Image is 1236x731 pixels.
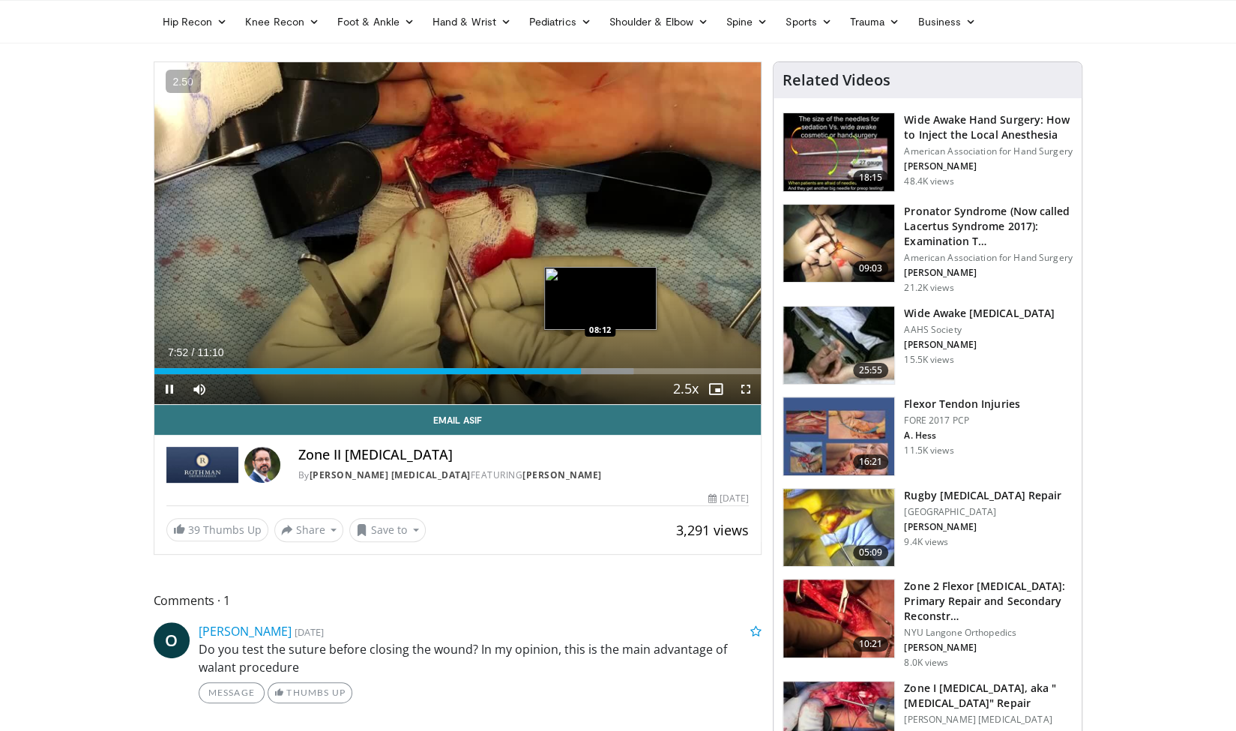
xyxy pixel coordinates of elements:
p: [PERSON_NAME] [904,339,1055,351]
p: 11.5K views [904,445,953,457]
h4: Zone II [MEDICAL_DATA] [298,447,750,463]
a: Sports [777,7,841,37]
span: 18:15 [853,170,889,185]
p: American Association for Hand Surgery [904,252,1073,264]
a: Trauma [841,7,909,37]
p: 8.0K views [904,657,948,669]
p: A. Hess [904,430,1019,442]
a: Knee Recon [236,7,328,37]
a: [PERSON_NAME] [522,469,602,481]
button: Pause [154,374,184,404]
a: 09:03 Pronator Syndrome (Now called Lacertus Syndrome 2017): Examination T… American Association ... [783,204,1073,294]
div: [DATE] [708,492,749,505]
span: 39 [188,523,200,537]
span: 25:55 [853,363,889,378]
p: [PERSON_NAME] [MEDICAL_DATA] [904,714,1073,726]
p: FORE 2017 PCP [904,415,1019,427]
img: ecc38c0f-1cd8-4861-b44a-401a34bcfb2f.150x105_q85_crop-smart_upscale.jpg [783,205,894,283]
p: American Association for Hand Surgery [904,145,1073,157]
a: 10:21 Zone 2 Flexor [MEDICAL_DATA]: Primary Repair and Secondary Reconstr… NYU Langone Orthopedic... [783,579,1073,669]
a: Foot & Ankle [328,7,423,37]
span: 16:21 [853,454,889,469]
a: 39 Thumbs Up [166,518,268,541]
p: [PERSON_NAME] [904,160,1073,172]
img: 8c27fefa-cd62-4f8e-93ff-934928e829ee.150x105_q85_crop-smart_upscale.jpg [783,489,894,567]
p: 9.4K views [904,536,948,548]
div: By FEATURING [298,469,750,482]
a: 25:55 Wide Awake [MEDICAL_DATA] AAHS Society [PERSON_NAME] 15.5K views [783,306,1073,385]
p: AAHS Society [904,324,1055,336]
span: / [192,346,195,358]
a: 16:21 Flexor Tendon Injuries FORE 2017 PCP A. Hess 11.5K views [783,397,1073,476]
p: [PERSON_NAME] [904,267,1073,279]
a: Hip Recon [154,7,237,37]
a: Spine [717,7,777,37]
p: NYU Langone Orthopedics [904,627,1073,639]
span: 7:52 [168,346,188,358]
span: 3,291 views [676,521,749,539]
a: [PERSON_NAME] [MEDICAL_DATA] [310,469,471,481]
button: Playback Rate [671,374,701,404]
p: 15.5K views [904,354,953,366]
h3: Pronator Syndrome (Now called Lacertus Syndrome 2017): Examination T… [904,204,1073,249]
button: Enable picture-in-picture mode [701,374,731,404]
h3: Zone 2 Flexor [MEDICAL_DATA]: Primary Repair and Secondary Reconstr… [904,579,1073,624]
span: 10:21 [853,637,889,652]
span: 11:10 [197,346,223,358]
div: Progress Bar [154,368,762,374]
img: Rothman Hand Surgery [166,447,238,483]
img: image.jpeg [544,267,657,330]
a: Thumbs Up [268,682,352,703]
a: Pediatrics [520,7,600,37]
h3: Wide Awake [MEDICAL_DATA] [904,306,1055,321]
a: Message [199,682,265,703]
p: 48.4K views [904,175,953,187]
p: Do you test the suture before closing the wound? In my opinion, this is the main advantage of wal... [199,640,762,676]
video-js: Video Player [154,62,762,405]
a: Email Asif [154,405,762,435]
button: Fullscreen [731,374,761,404]
img: Q2xRg7exoPLTwO8X4xMDoxOjBrO-I4W8_1.150x105_q85_crop-smart_upscale.jpg [783,113,894,191]
img: Avatar [244,447,280,483]
a: Shoulder & Elbow [600,7,717,37]
span: 05:09 [853,545,889,560]
p: [GEOGRAPHIC_DATA] [904,506,1061,518]
h3: Zone I [MEDICAL_DATA], aka "[MEDICAL_DATA]" Repair [904,681,1073,711]
p: [PERSON_NAME] [904,521,1061,533]
h3: Wide Awake Hand Surgery: How to Inject the Local Anesthesia [904,112,1073,142]
a: O [154,622,190,658]
button: Share [274,518,344,542]
img: 7006d695-e87b-44ca-8282-580cfbaead39.150x105_q85_crop-smart_upscale.jpg [783,397,894,475]
h3: Rugby [MEDICAL_DATA] Repair [904,488,1061,503]
p: 21.2K views [904,282,953,294]
small: [DATE] [295,625,324,639]
a: [PERSON_NAME] [199,623,292,640]
p: [PERSON_NAME] [904,642,1073,654]
button: Save to [349,518,426,542]
a: Business [908,7,985,37]
button: Mute [184,374,214,404]
a: 05:09 Rugby [MEDICAL_DATA] Repair [GEOGRAPHIC_DATA] [PERSON_NAME] 9.4K views [783,488,1073,568]
span: 09:03 [853,261,889,276]
h3: Flexor Tendon Injuries [904,397,1019,412]
a: 18:15 Wide Awake Hand Surgery: How to Inject the Local Anesthesia American Association for Hand S... [783,112,1073,192]
h4: Related Videos [783,71,890,89]
span: Comments 1 [154,591,762,610]
img: b15ab5f3-4390-48d4-b275-99626f519c4a.150x105_q85_crop-smart_upscale.jpg [783,580,894,658]
img: wide_awake_carpal_tunnel_100008556_2.jpg.150x105_q85_crop-smart_upscale.jpg [783,307,894,385]
a: Hand & Wrist [423,7,520,37]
